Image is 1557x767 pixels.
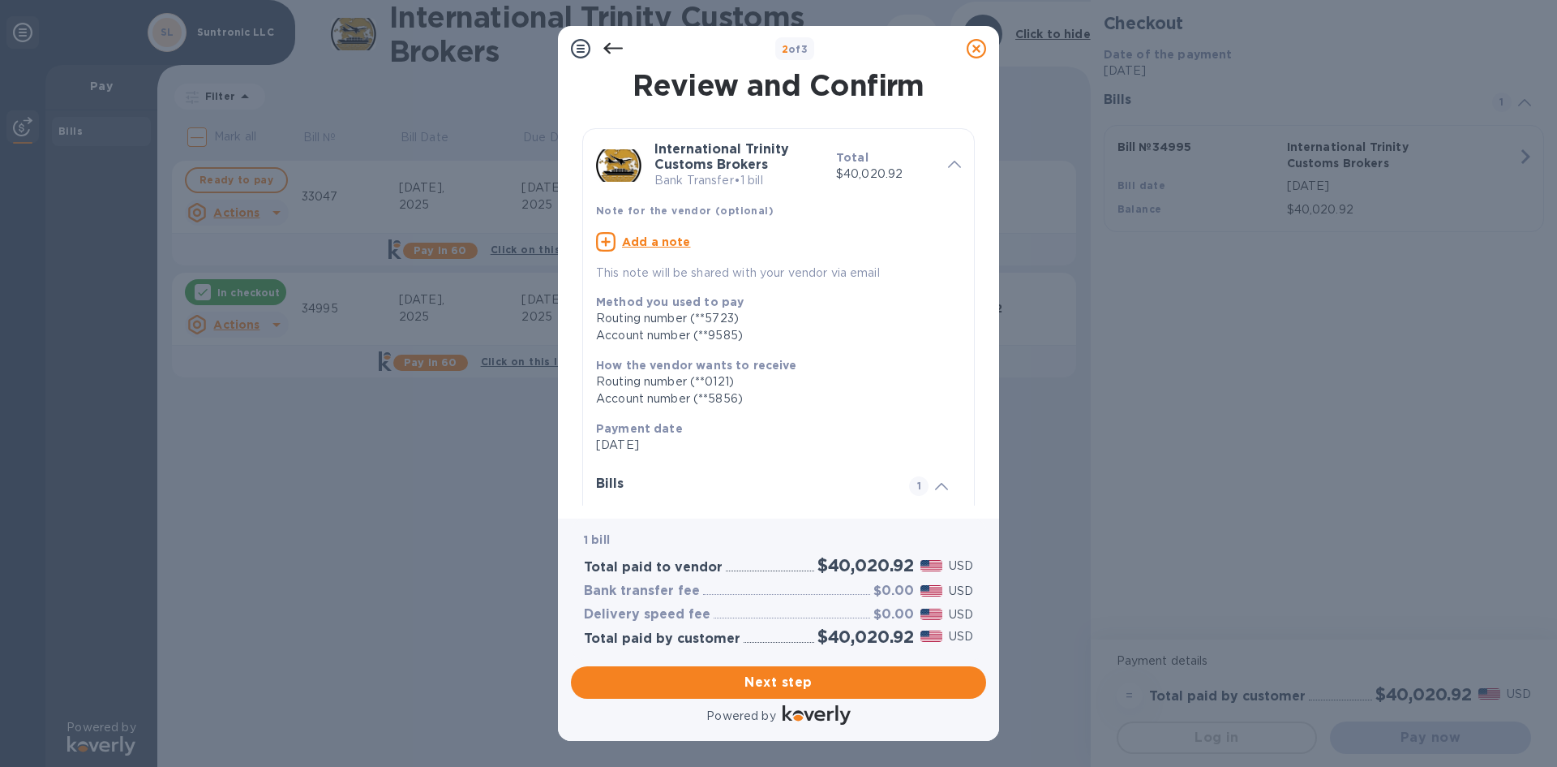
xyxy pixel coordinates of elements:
p: $40,020.92 [836,166,935,183]
img: USD [920,560,942,571]
h3: Bills [596,476,890,492]
p: USD [949,558,973,575]
h3: $0.00 [873,607,914,623]
img: USD [920,631,942,642]
img: USD [920,609,942,620]
b: Method you used to pay [596,295,744,308]
h3: Bank transfer fee [584,584,700,599]
b: 1 bill [584,533,610,546]
p: [DATE] [596,437,948,454]
div: Routing number (**0121) [596,373,948,390]
div: International Trinity Customs BrokersBank Transfer•1 billTotal$40,020.92Note for the vendor (opti... [596,142,961,282]
h1: Review and Confirm [579,68,978,102]
b: Note for the vendor (optional) [596,205,774,217]
b: How the vendor wants to receive [596,359,797,372]
b: Total [836,151,869,164]
img: Logo [783,705,851,725]
h3: $0.00 [873,584,914,599]
p: This note will be shared with your vendor via email [596,265,961,282]
span: Next step [584,673,973,692]
b: of 3 [782,43,809,55]
p: USD [949,606,973,623]
span: 1 [909,476,929,496]
h2: $40,020.92 [817,627,914,647]
span: 2 [782,43,788,55]
h3: Total paid by customer [584,631,740,647]
h2: $40,020.92 [817,555,914,575]
b: Payment date [596,422,683,435]
div: Routing number (**5723) [596,310,948,327]
p: USD [949,583,973,600]
p: Powered by [706,708,775,725]
b: International Trinity Customs Brokers [654,141,789,172]
h3: Delivery speed fee [584,607,710,623]
p: Bank Transfer • 1 bill [654,172,823,189]
h3: Total paid to vendor [584,560,723,575]
div: Account number (**9585) [596,327,948,344]
button: Next step [571,666,986,699]
p: USD [949,628,973,645]
u: Add a note [622,235,691,248]
img: USD [920,585,942,597]
div: Account number (**5856) [596,390,948,407]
